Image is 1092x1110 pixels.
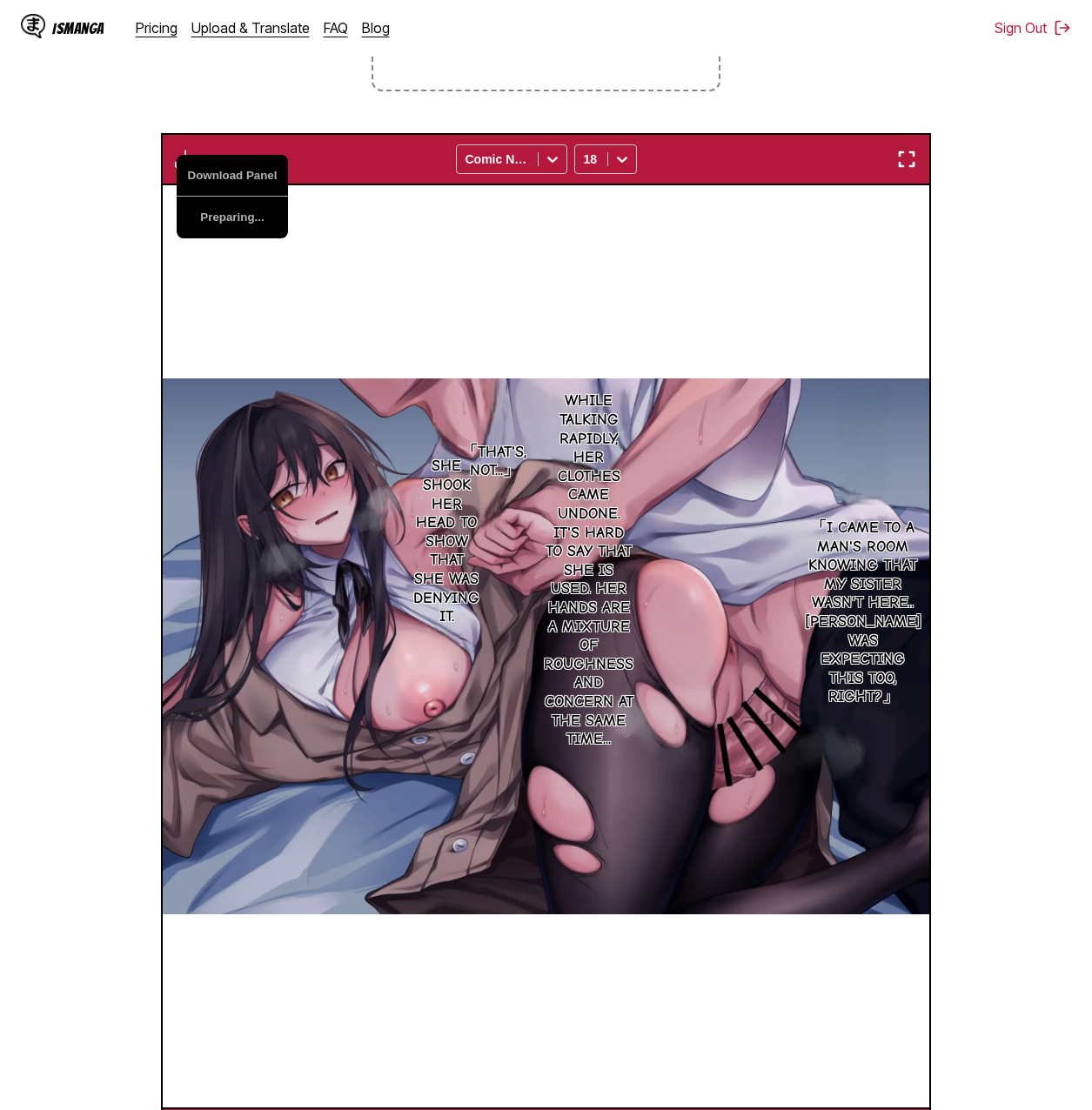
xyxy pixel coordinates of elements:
div: IsManga [52,20,104,37]
a: Upload & Translate [191,19,310,37]
a: FAQ [324,19,348,37]
img: Sign out [1054,19,1071,37]
p: While talking rapidly, her clothes came undone. It's hard to say that she is used. Her hands are ... [540,388,637,752]
img: Manga Panel [163,378,929,915]
a: Pricing [136,19,178,37]
a: Blog [362,19,390,37]
p: 「I came to a man's room knowing that my sister wasn't here..[PERSON_NAME] was expecting this too,... [801,515,925,710]
img: Download translated images [175,149,196,170]
img: Enter fullscreen [896,149,917,170]
img: IsManga Logo [21,14,45,38]
p: She shook her head to show that she was denying it. [410,453,483,629]
p: 「That's, not...」 [459,439,530,484]
button: Download Panel [177,155,288,197]
button: Preparing... [177,197,288,238]
button: Sign Out [995,19,1071,37]
a: IsManga LogoIsManga [21,14,136,42]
